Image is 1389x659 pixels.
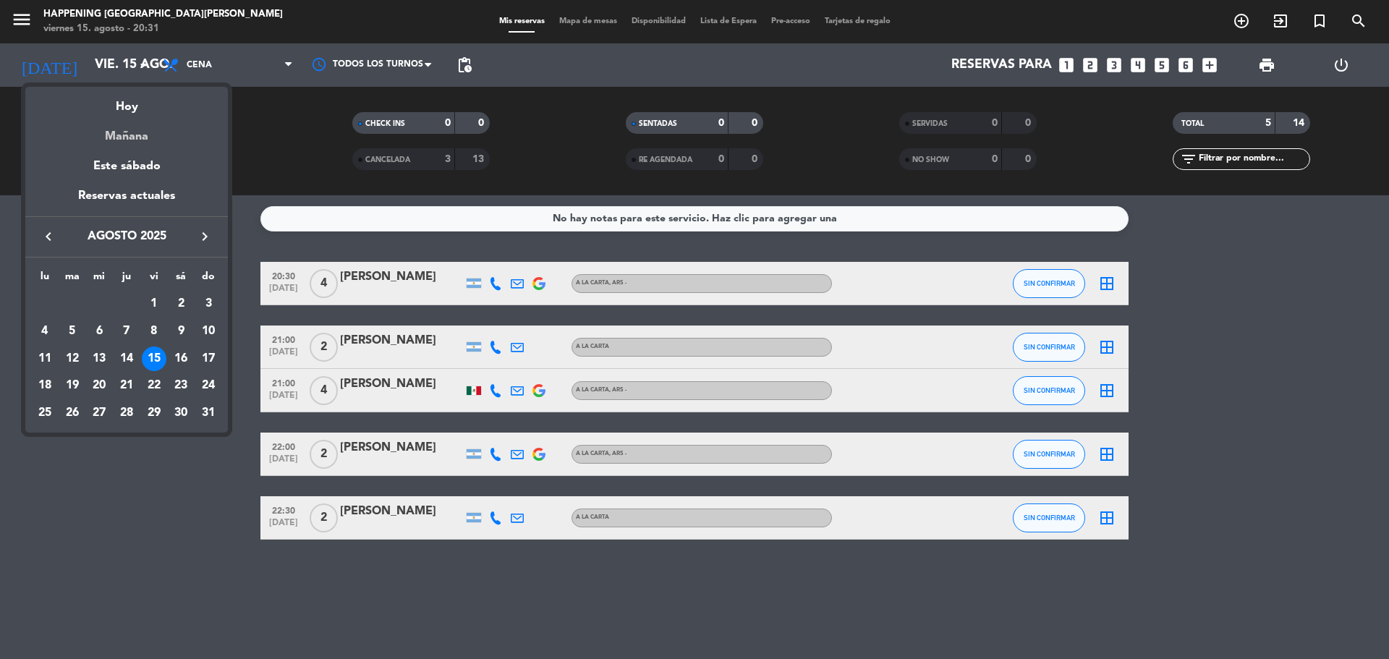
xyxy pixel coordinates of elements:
[33,319,57,344] div: 4
[25,146,228,187] div: Este sábado
[142,319,166,344] div: 8
[142,401,166,425] div: 29
[196,292,221,316] div: 3
[113,318,140,345] td: 7 de agosto de 2025
[59,318,86,345] td: 5 de agosto de 2025
[168,290,195,318] td: 2 de agosto de 2025
[61,227,192,246] span: agosto 2025
[113,372,140,399] td: 21 de agosto de 2025
[195,345,222,373] td: 17 de agosto de 2025
[140,268,168,291] th: viernes
[85,372,113,399] td: 20 de agosto de 2025
[25,87,228,116] div: Hoy
[60,401,85,425] div: 26
[85,268,113,291] th: miércoles
[192,227,218,246] button: keyboard_arrow_right
[168,318,195,345] td: 9 de agosto de 2025
[60,319,85,344] div: 5
[113,268,140,291] th: jueves
[196,319,221,344] div: 10
[60,373,85,398] div: 19
[87,373,111,398] div: 20
[114,373,139,398] div: 21
[196,228,213,245] i: keyboard_arrow_right
[25,116,228,146] div: Mañana
[31,372,59,399] td: 18 de agosto de 2025
[35,227,61,246] button: keyboard_arrow_left
[87,346,111,371] div: 13
[33,373,57,398] div: 18
[195,290,222,318] td: 3 de agosto de 2025
[168,268,195,291] th: sábado
[114,346,139,371] div: 14
[169,401,193,425] div: 30
[85,345,113,373] td: 13 de agosto de 2025
[140,372,168,399] td: 22 de agosto de 2025
[196,346,221,371] div: 17
[113,345,140,373] td: 14 de agosto de 2025
[169,319,193,344] div: 9
[169,292,193,316] div: 2
[31,290,140,318] td: AGO.
[31,345,59,373] td: 11 de agosto de 2025
[31,318,59,345] td: 4 de agosto de 2025
[142,373,166,398] div: 22
[196,401,221,425] div: 31
[60,346,85,371] div: 12
[140,345,168,373] td: 15 de agosto de 2025
[140,290,168,318] td: 1 de agosto de 2025
[33,401,57,425] div: 25
[40,228,57,245] i: keyboard_arrow_left
[31,399,59,427] td: 25 de agosto de 2025
[195,372,222,399] td: 24 de agosto de 2025
[168,372,195,399] td: 23 de agosto de 2025
[31,268,59,291] th: lunes
[168,345,195,373] td: 16 de agosto de 2025
[169,373,193,398] div: 23
[140,318,168,345] td: 8 de agosto de 2025
[142,346,166,371] div: 15
[59,372,86,399] td: 19 de agosto de 2025
[140,399,168,427] td: 29 de agosto de 2025
[142,292,166,316] div: 1
[59,345,86,373] td: 12 de agosto de 2025
[25,187,228,216] div: Reservas actuales
[33,346,57,371] div: 11
[114,319,139,344] div: 7
[168,399,195,427] td: 30 de agosto de 2025
[195,399,222,427] td: 31 de agosto de 2025
[59,399,86,427] td: 26 de agosto de 2025
[87,401,111,425] div: 27
[113,399,140,427] td: 28 de agosto de 2025
[85,318,113,345] td: 6 de agosto de 2025
[169,346,193,371] div: 16
[195,268,222,291] th: domingo
[196,373,221,398] div: 24
[59,268,86,291] th: martes
[87,319,111,344] div: 6
[114,401,139,425] div: 28
[85,399,113,427] td: 27 de agosto de 2025
[195,318,222,345] td: 10 de agosto de 2025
